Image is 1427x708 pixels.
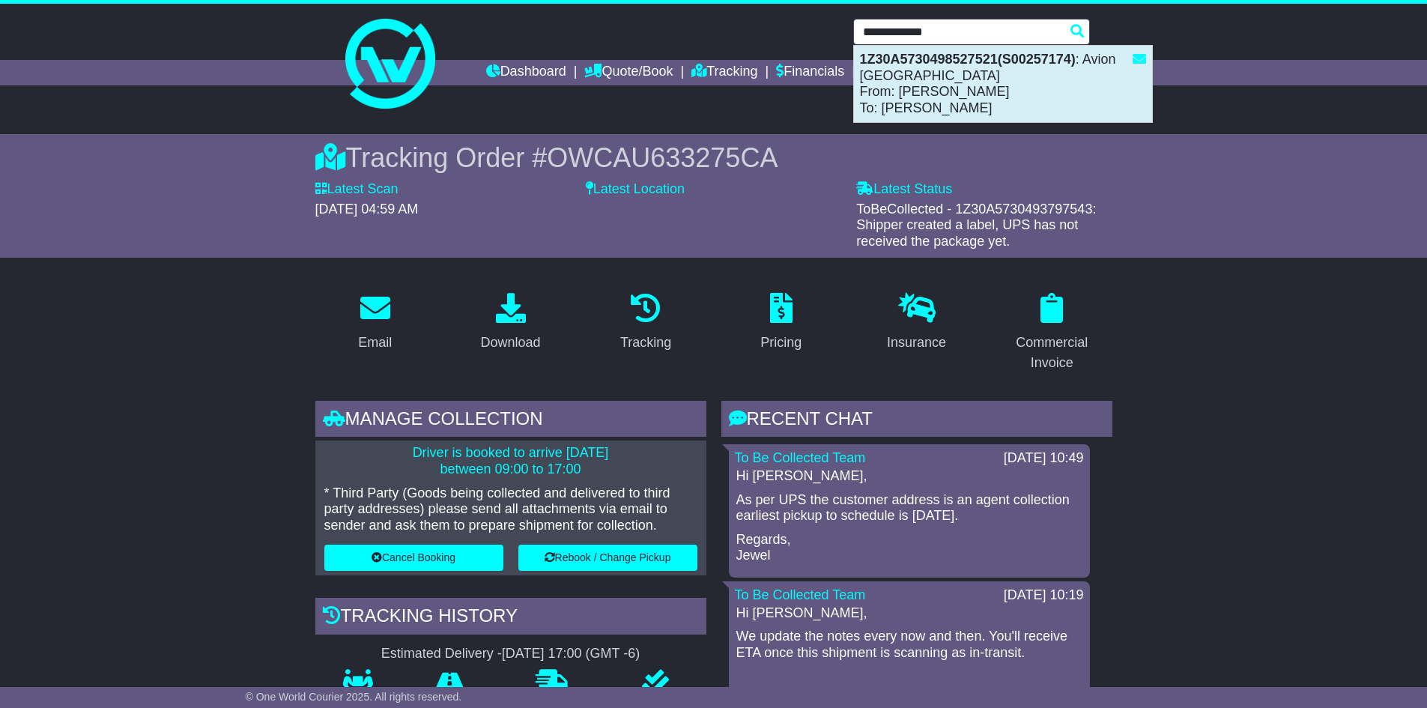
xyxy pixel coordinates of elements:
[751,288,811,358] a: Pricing
[315,598,706,638] div: Tracking history
[315,181,399,198] label: Latest Scan
[518,545,697,571] button: Rebook / Change Pickup
[246,691,462,703] span: © One World Courier 2025. All rights reserved.
[856,202,1096,249] span: ToBeCollected - 1Z30A5730493797543: Shipper created a label, UPS has not received the package yet.
[736,629,1082,661] p: We update the notes every now and then. You'll receive ETA once this shipment is scanning as in-t...
[721,401,1112,441] div: RECENT CHAT
[324,545,503,571] button: Cancel Booking
[760,333,802,353] div: Pricing
[502,646,640,662] div: [DATE] 17:00 (GMT -6)
[584,60,673,85] a: Quote/Book
[547,142,778,173] span: OWCAU633275CA
[736,492,1082,524] p: As per UPS the customer address is an agent collection earliest pickup to schedule is [DATE].
[776,60,844,85] a: Financials
[324,485,697,534] p: * Third Party (Goods being collected and delivered to third party addresses) please send all atta...
[877,288,956,358] a: Insurance
[315,202,419,217] span: [DATE] 04:59 AM
[486,60,566,85] a: Dashboard
[315,401,706,441] div: Manage collection
[611,288,681,358] a: Tracking
[358,333,392,353] div: Email
[1004,450,1084,467] div: [DATE] 10:49
[691,60,757,85] a: Tracking
[854,46,1152,122] div: : Avion [GEOGRAPHIC_DATA] From: [PERSON_NAME] To: [PERSON_NAME]
[324,445,697,477] p: Driver is booked to arrive [DATE] between 09:00 to 17:00
[736,605,1082,622] p: Hi [PERSON_NAME],
[586,181,685,198] label: Latest Location
[735,587,866,602] a: To Be Collected Team
[736,532,1082,564] p: Regards, Jewel
[856,181,952,198] label: Latest Status
[1002,333,1103,373] div: Commercial Invoice
[1004,587,1084,604] div: [DATE] 10:19
[315,142,1112,174] div: Tracking Order #
[735,450,866,465] a: To Be Collected Team
[736,468,1082,485] p: Hi [PERSON_NAME],
[992,288,1112,378] a: Commercial Invoice
[480,333,540,353] div: Download
[860,52,1076,67] strong: 1Z30A5730498527521(S00257174)
[470,288,550,358] a: Download
[620,333,671,353] div: Tracking
[887,333,946,353] div: Insurance
[348,288,402,358] a: Email
[315,646,706,662] div: Estimated Delivery -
